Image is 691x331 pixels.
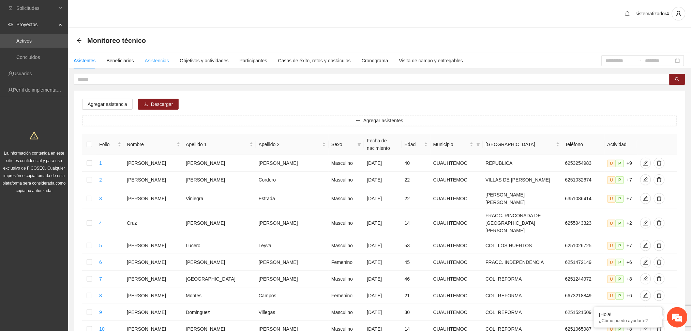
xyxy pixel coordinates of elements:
td: +9 [605,304,637,321]
button: edit [640,240,651,251]
td: 21 [402,287,431,304]
span: Proyectos [16,18,57,31]
span: delete [654,276,664,282]
span: Apellido 1 [186,141,248,148]
a: Perfil de implementadora [13,87,66,93]
button: plusAgregar asistentes [82,115,677,126]
td: COL. REFORMA [483,304,562,321]
td: 6251472149 [562,254,605,271]
td: Masculino [329,155,364,172]
button: Agregar asistencia [82,99,133,110]
span: Sexo [331,141,355,148]
td: [GEOGRAPHIC_DATA] [183,271,256,287]
span: P [616,292,624,300]
td: Estrada [256,188,329,209]
td: 6251032674 [562,172,605,188]
td: Viniegra [183,188,256,209]
a: 3 [99,196,102,201]
span: Agregar asistencia [88,100,127,108]
button: search [670,74,685,85]
span: inbox [8,6,13,11]
a: 1 [99,160,102,166]
a: 6 [99,259,102,265]
button: bell [622,8,633,19]
td: Masculino [329,237,364,254]
td: Masculino [329,304,364,321]
span: Solicitudes [16,1,57,15]
td: +7 [605,188,637,209]
td: Femenino [329,287,364,304]
span: eye [8,22,13,27]
button: edit [640,290,651,301]
td: +6 [605,287,637,304]
td: CUAUHTEMOC [431,254,483,271]
td: [PERSON_NAME] [124,287,183,304]
button: user [672,7,686,20]
span: edit [641,160,651,166]
td: CUAUHTEMOC [431,287,483,304]
td: +7 [605,172,637,188]
td: 14 [402,209,431,237]
td: CUAUHTEMOC [431,172,483,188]
span: delete [654,220,664,226]
button: edit [640,218,651,228]
span: [GEOGRAPHIC_DATA] [486,141,555,148]
td: [PERSON_NAME] [124,304,183,321]
a: 4 [99,220,102,226]
td: CUAUHTEMOC [431,237,483,254]
a: 2 [99,177,102,183]
td: [PERSON_NAME] [124,155,183,172]
td: CUAUHTEMOC [431,155,483,172]
td: [PERSON_NAME] [183,172,256,188]
button: delete [654,273,665,284]
td: [DATE] [364,287,402,304]
td: [PERSON_NAME] [256,254,329,271]
td: [PERSON_NAME] [PERSON_NAME] [483,188,562,209]
span: bell [622,11,633,16]
td: [DATE] [364,304,402,321]
th: Nombre [124,134,183,155]
td: [PERSON_NAME] [183,155,256,172]
button: edit [640,273,651,284]
button: delete [654,174,665,185]
td: CUAUHTEMOC [431,271,483,287]
span: delete [654,293,664,298]
button: edit [640,174,651,185]
span: Nombre [127,141,175,148]
th: Edad [402,134,431,155]
span: to [637,58,643,63]
td: [DATE] [364,188,402,209]
span: warning [30,131,39,140]
td: 6251244972 [562,271,605,287]
button: delete [654,158,665,169]
th: Colonia [483,134,562,155]
td: Masculino [329,172,364,188]
td: [DATE] [364,155,402,172]
span: delete [654,177,664,183]
button: delete [654,193,665,204]
td: [PERSON_NAME] [256,155,329,172]
div: ¡Hola! [599,312,657,317]
td: CUAUHTEMOC [431,188,483,209]
td: +6 [605,254,637,271]
span: La información contenida en este sitio es confidencial y para uso exclusivo de FICOSEC. Cualquier... [3,151,66,193]
td: Montes [183,287,256,304]
td: 6251521509 [562,304,605,321]
td: COL. REFORMA [483,271,562,287]
td: [DATE] [364,237,402,254]
td: REPUBLICA [483,155,562,172]
a: 9 [99,310,102,315]
span: Edad [405,141,423,148]
td: 6253254983 [562,155,605,172]
td: 45 [402,254,431,271]
td: [PERSON_NAME] [183,254,256,271]
span: plus [356,118,361,124]
span: edit [641,259,651,265]
button: delete [654,307,665,318]
td: [PERSON_NAME] [256,209,329,237]
div: Cronograma [362,57,388,64]
span: Agregar asistentes [363,117,403,124]
td: [PERSON_NAME] [124,188,183,209]
a: 8 [99,293,102,298]
span: delete [654,259,664,265]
